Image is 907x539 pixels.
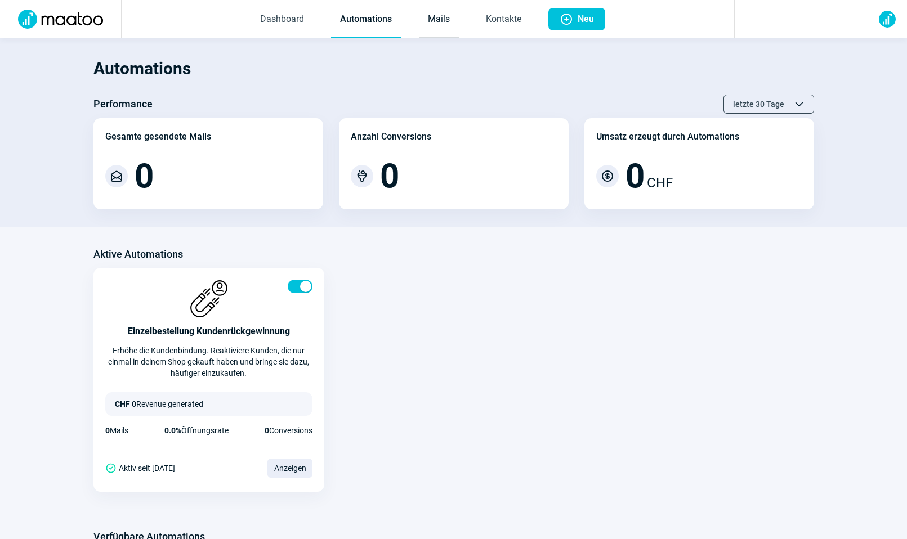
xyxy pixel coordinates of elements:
[164,425,229,436] div: Öffnungsrate
[380,159,399,193] span: 0
[265,426,269,435] span: 0
[164,426,181,435] span: 0.0%
[267,459,312,478] span: Anzeigen
[251,1,313,38] a: Dashboard
[879,11,896,28] img: avatar
[119,462,175,474] span: Aktiv seit [DATE]
[105,425,128,436] div: Mails
[596,130,739,143] div: Umsatz erzeugt durch Automations
[93,245,183,263] h3: Aktive Automations
[419,1,459,38] a: Mails
[578,8,594,30] span: Neu
[647,173,673,193] span: CHF
[105,426,110,435] span: 0
[115,399,136,408] span: CHF 0
[105,325,313,338] div: Einzelbestellung Kundenrückgewinnung
[135,159,154,193] span: 0
[105,130,211,143] div: Gesamte gesendete Mails
[733,95,784,113] span: letzte 30 Tage
[477,1,530,38] a: Kontakte
[331,1,401,38] a: Automations
[93,95,153,113] h3: Performance
[548,8,605,30] button: Neu
[105,345,313,379] div: Erhöhe die Kundenbindung. Reaktiviere Kunden, die nur einmal in deinem Shop gekauft haben und bri...
[625,159,645,193] span: 0
[93,50,814,88] h1: Automations
[265,425,312,436] div: Conversions
[351,130,431,143] div: Anzahl Conversions
[136,399,203,408] span: Revenue generated
[11,10,110,29] img: Logo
